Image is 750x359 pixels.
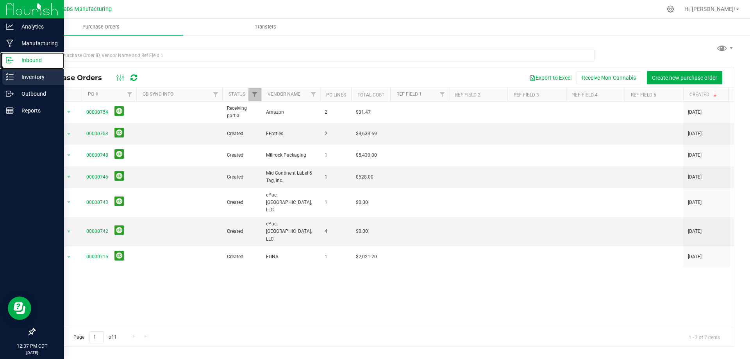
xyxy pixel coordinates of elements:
[325,130,346,138] span: 2
[229,91,245,97] a: Status
[64,197,74,208] span: select
[64,129,74,139] span: select
[227,173,257,181] span: Created
[88,91,98,97] a: PO #
[688,253,702,261] span: [DATE]
[123,88,136,101] a: Filter
[6,107,14,114] inline-svg: Reports
[4,343,61,350] p: 12:37 PM CDT
[6,90,14,98] inline-svg: Outbound
[6,39,14,47] inline-svg: Manufacturing
[209,88,222,101] a: Filter
[64,252,74,263] span: select
[64,107,74,118] span: select
[688,173,702,181] span: [DATE]
[647,71,722,84] button: Create new purchase order
[14,22,61,31] p: Analytics
[86,254,108,259] a: 00000715
[266,170,315,184] span: Mid Continent Label & Tag, inc.
[41,73,110,82] span: Purchase Orders
[6,73,14,81] inline-svg: Inventory
[266,253,315,261] span: FONA
[4,350,61,355] p: [DATE]
[72,23,130,30] span: Purchase Orders
[689,92,718,97] a: Created
[396,91,422,97] a: Ref Field 1
[48,6,112,13] span: Teal Labs Manufacturing
[666,5,675,13] div: Manage settings
[572,92,598,98] a: Ref Field 4
[577,71,641,84] button: Receive Non-Cannabis
[688,228,702,235] span: [DATE]
[356,152,377,159] span: $5,430.00
[248,88,261,101] a: Filter
[227,130,257,138] span: Created
[688,152,702,159] span: [DATE]
[64,171,74,182] span: select
[86,152,108,158] a: 00000748
[86,109,108,115] a: 00000754
[67,331,123,343] span: Page of 1
[86,229,108,234] a: 00000742
[6,56,14,64] inline-svg: Inbound
[34,50,595,61] input: Search Purchase Order ID, Vendor Name and Ref Field 1
[14,39,61,48] p: Manufacturing
[356,199,368,206] span: $0.00
[19,19,183,35] a: Purchase Orders
[14,55,61,65] p: Inbound
[455,92,480,98] a: Ref Field 2
[356,109,371,116] span: $31.47
[227,152,257,159] span: Created
[227,253,257,261] span: Created
[688,109,702,116] span: [DATE]
[266,191,315,214] span: ePac, [GEOGRAPHIC_DATA], LLC
[143,91,173,97] a: QB Sync Info
[86,131,108,136] a: 00000753
[307,88,320,101] a: Filter
[14,89,61,98] p: Outbound
[14,72,61,82] p: Inventory
[631,92,656,98] a: Ref Field 5
[325,152,346,159] span: 1
[524,71,577,84] button: Export to Excel
[266,130,315,138] span: EBottles
[266,220,315,243] span: ePac, [GEOGRAPHIC_DATA], LLC
[684,6,735,12] span: Hi, [PERSON_NAME]!
[356,130,377,138] span: $3,633.69
[227,105,257,120] span: Receiving partial
[682,331,726,343] span: 1 - 7 of 7 items
[356,173,373,181] span: $528.00
[326,92,346,98] a: PO Lines
[356,253,377,261] span: $2,021.20
[244,23,287,30] span: Transfers
[688,199,702,206] span: [DATE]
[8,296,31,320] iframe: Resource center
[268,91,300,97] a: Vendor Name
[227,228,257,235] span: Created
[357,92,384,98] a: Total Cost
[86,174,108,180] a: 00000746
[652,75,717,81] span: Create new purchase order
[266,152,315,159] span: Millrock Packaging
[64,150,74,161] span: select
[14,106,61,115] p: Reports
[356,228,368,235] span: $0.00
[64,226,74,237] span: select
[266,109,315,116] span: Amazon
[325,253,346,261] span: 1
[325,228,346,235] span: 4
[227,199,257,206] span: Created
[325,199,346,206] span: 1
[688,130,702,138] span: [DATE]
[6,23,14,30] inline-svg: Analytics
[86,200,108,205] a: 00000743
[436,88,449,101] a: Filter
[325,173,346,181] span: 1
[183,19,348,35] a: Transfers
[89,331,104,343] input: 1
[325,109,346,116] span: 2
[514,92,539,98] a: Ref Field 3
